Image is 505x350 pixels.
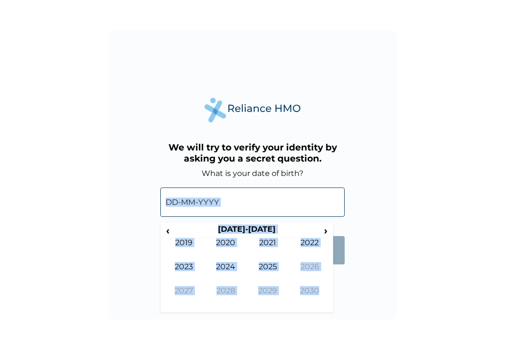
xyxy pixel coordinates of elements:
[160,142,345,164] h3: We will try to verify your identity by asking you a secret question.
[204,98,301,122] img: Reliance Health's Logo
[289,286,331,310] td: 2030
[247,286,289,310] td: 2029
[163,225,173,237] span: ‹
[289,262,331,286] td: 2026
[205,262,247,286] td: 2024
[202,169,303,178] label: What is your date of birth?
[163,238,205,262] td: 2019
[173,225,320,238] th: [DATE]-[DATE]
[247,262,289,286] td: 2025
[163,286,205,310] td: 2027
[321,225,331,237] span: ›
[205,286,247,310] td: 2028
[163,262,205,286] td: 2023
[289,238,331,262] td: 2022
[205,238,247,262] td: 2020
[160,187,345,217] input: DD-MM-YYYY
[247,238,289,262] td: 2021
